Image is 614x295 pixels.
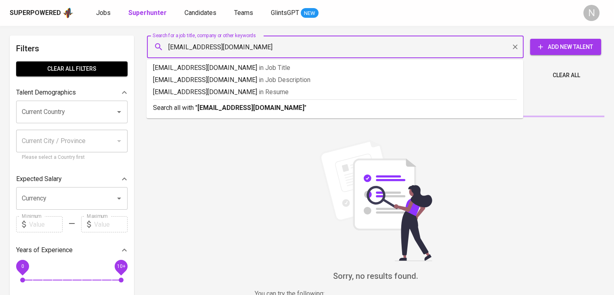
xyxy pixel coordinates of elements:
p: Years of Experience [16,245,73,255]
a: Jobs [96,8,112,18]
button: Clear All filters [16,61,128,76]
h6: Sorry, no results found. [147,270,604,282]
b: [EMAIL_ADDRESS][DOMAIN_NAME] [197,104,304,112]
img: file_searching.svg [315,140,436,261]
span: in Job Title [259,64,290,72]
p: Talent Demographics [16,88,76,97]
p: [EMAIL_ADDRESS][DOMAIN_NAME] [153,87,517,97]
p: Please select a Country first [22,154,122,162]
b: Superhunter [128,9,167,17]
a: GlintsGPT NEW [271,8,319,18]
div: Expected Salary [16,171,128,187]
button: Add New Talent [530,39,601,55]
button: Clear [509,41,521,53]
span: in Job Description [259,76,310,84]
span: Clear All filters [23,64,121,74]
button: Clear All [549,68,583,83]
p: Expected Salary [16,174,62,184]
span: Teams [234,9,253,17]
button: Open [113,193,125,204]
span: 0 [21,263,24,269]
div: Talent Demographics [16,84,128,101]
a: Superpoweredapp logo [10,7,73,19]
p: [EMAIL_ADDRESS][DOMAIN_NAME] [153,63,517,73]
p: Search all with " " [153,103,517,113]
div: N [583,5,599,21]
span: GlintsGPT [271,9,299,17]
span: Add New Talent [536,42,595,52]
div: Superpowered [10,8,61,18]
p: [EMAIL_ADDRESS][DOMAIN_NAME] [153,75,517,85]
span: NEW [301,9,319,17]
h6: Filters [16,42,128,55]
img: app logo [63,7,73,19]
a: Teams [234,8,255,18]
div: Years of Experience [16,242,128,258]
a: Superhunter [128,8,168,18]
span: Candidates [184,9,216,17]
a: Candidates [184,8,218,18]
span: Jobs [96,9,111,17]
span: Clear All [553,70,580,80]
span: 10+ [117,263,125,269]
input: Value [94,216,128,232]
input: Value [29,216,63,232]
span: in Resume [259,88,289,96]
button: Open [113,106,125,118]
